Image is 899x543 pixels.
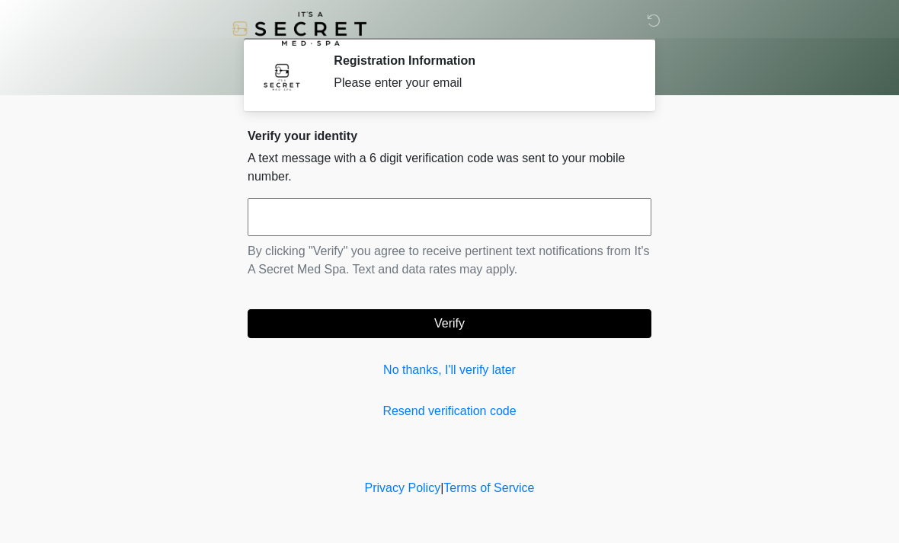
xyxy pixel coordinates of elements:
[334,53,629,68] h2: Registration Information
[365,481,441,494] a: Privacy Policy
[248,129,651,143] h2: Verify your identity
[248,149,651,186] p: A text message with a 6 digit verification code was sent to your mobile number.
[248,361,651,379] a: No thanks, I'll verify later
[248,402,651,420] a: Resend verification code
[440,481,443,494] a: |
[248,309,651,338] button: Verify
[334,74,629,92] div: Please enter your email
[443,481,534,494] a: Terms of Service
[259,53,305,99] img: Agent Avatar
[248,242,651,279] p: By clicking "Verify" you agree to receive pertinent text notifications from It's A Secret Med Spa...
[232,11,366,46] img: It's A Secret Med Spa Logo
